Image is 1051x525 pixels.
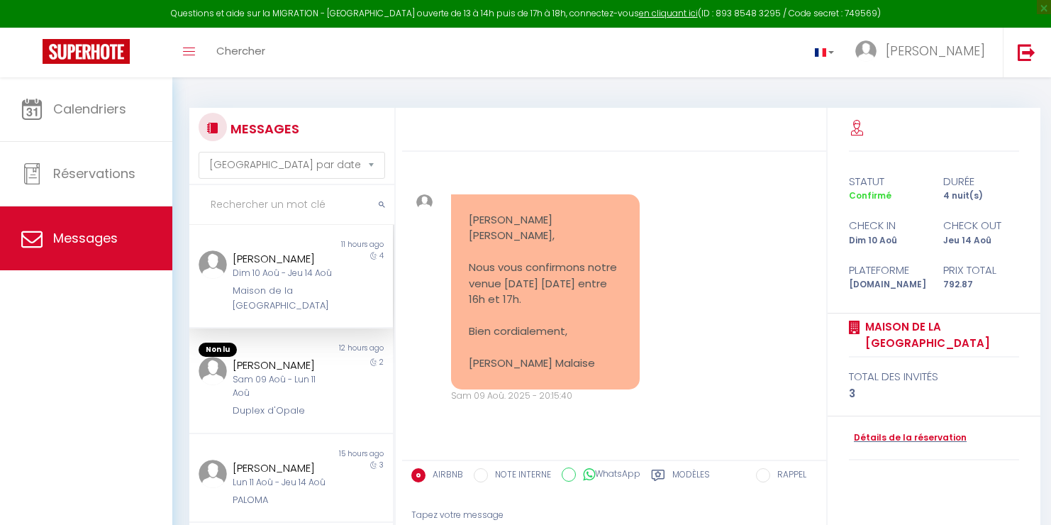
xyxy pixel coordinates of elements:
h3: MESSAGES [227,113,299,145]
div: Prix total [934,262,1028,279]
img: ... [416,194,432,210]
a: Maison de la [GEOGRAPHIC_DATA] [860,319,1019,352]
img: ... [796,460,812,475]
a: Détails de la réservation [849,431,967,445]
span: Confirmé [849,189,891,201]
div: [PERSON_NAME] [233,250,333,267]
div: check in [840,217,934,234]
div: 12 hours ago [291,343,394,357]
div: 4 nuit(s) [934,189,1028,203]
a: Chercher [206,28,276,77]
div: [PERSON_NAME] [233,357,333,374]
div: 15 hours ago [291,448,394,460]
a: ... [PERSON_NAME] [845,28,1003,77]
div: Dim 10 Aoû - Jeu 14 Aoû [233,267,333,280]
span: Messages [53,229,118,247]
label: Modèles [672,468,710,486]
div: durée [934,173,1028,190]
span: Chercher [216,43,265,58]
div: Maison de la [GEOGRAPHIC_DATA] [233,284,333,313]
div: [PERSON_NAME] [233,460,333,477]
img: ... [199,357,227,385]
span: 2 [379,357,384,367]
a: en cliquant ici [639,7,698,19]
label: RAPPEL [770,468,806,484]
div: Plateforme [840,262,934,279]
pre: [PERSON_NAME] [PERSON_NAME], Nous vous confirmons notre venue [DATE] [DATE] entre 16h et 17h. Bie... [469,212,622,372]
div: Dim 10 Aoû [840,234,934,248]
img: ... [199,460,227,488]
div: check out [934,217,1028,234]
div: PALOMA [233,493,333,507]
div: Sam 09 Aoû - Lun 11 Aoû [233,373,333,400]
span: [PERSON_NAME] [886,42,985,60]
div: Sam 09 Aoû. 2025 - 20:15:40 [451,389,640,403]
div: 792.87 [934,278,1028,292]
div: 3 [849,385,1019,402]
span: Réservations [53,165,135,182]
div: Jeu 14 Aoû [934,234,1028,248]
img: ... [855,40,877,62]
span: Non lu [199,343,237,357]
label: NOTE INTERNE [488,468,551,484]
span: 3 [379,460,384,470]
div: Lun 11 Aoû - Jeu 14 Aoû [233,476,333,490]
div: Duplex d'Opale [233,404,333,418]
label: AIRBNB [426,468,463,484]
img: Super Booking [43,39,130,64]
img: logout [1018,43,1035,61]
label: WhatsApp [576,468,640,483]
input: Rechercher un mot clé [189,185,394,225]
div: total des invités [849,368,1019,385]
span: 4 [379,250,384,261]
div: [DOMAIN_NAME] [840,278,934,292]
span: Calendriers [53,100,126,118]
div: statut [840,173,934,190]
img: ... [199,250,227,279]
div: 11 hours ago [291,239,394,250]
